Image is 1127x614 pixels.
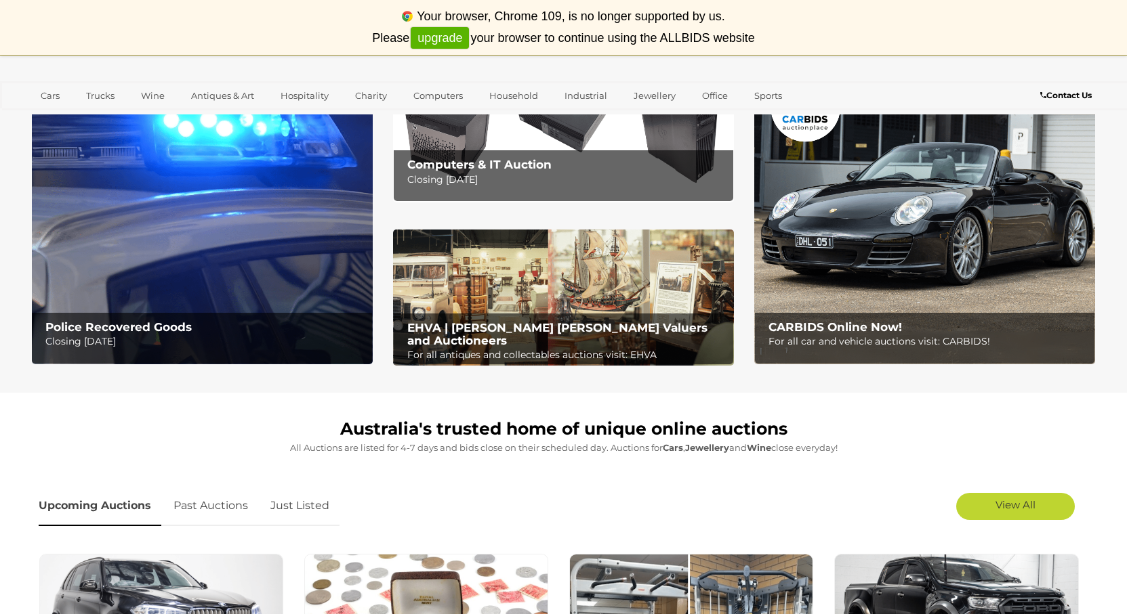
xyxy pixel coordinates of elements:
a: View All [956,493,1075,520]
a: Wine [132,85,173,107]
b: CARBIDS Online Now! [769,320,902,334]
a: Trucks [77,85,123,107]
p: For all car and vehicle auctions visit: CARBIDS! [769,333,1088,350]
b: Contact Us [1040,90,1092,100]
a: Hospitality [272,85,337,107]
p: Closing [DATE] [45,333,365,350]
a: [GEOGRAPHIC_DATA] [32,107,146,129]
b: Computers & IT Auction [407,158,552,171]
a: Police Recovered Goods Police Recovered Goods Closing [DATE] [32,66,373,364]
a: Contact Us [1040,88,1095,103]
a: Past Auctions [163,486,258,526]
b: Police Recovered Goods [45,320,192,334]
p: All Auctions are listed for 4-7 days and bids close on their scheduled day. Auctions for , and cl... [39,440,1089,456]
a: Office [693,85,737,107]
img: CARBIDS Online Now! [754,66,1095,364]
a: Jewellery [625,85,684,107]
img: EHVA | Evans Hastings Valuers and Auctioneers [393,229,734,366]
a: Antiques & Art [182,85,263,107]
a: CARBIDS Online Now! CARBIDS Online Now! For all car and vehicle auctions visit: CARBIDS! [754,66,1095,364]
a: upgrade [411,27,469,49]
img: Computers & IT Auction [393,66,734,202]
a: Computers & IT Auction Computers & IT Auction Closing [DATE] [393,66,734,202]
a: Cars [32,85,68,107]
strong: Wine [747,442,771,453]
p: Closing [DATE] [407,171,726,188]
strong: Cars [663,442,683,453]
a: Industrial [556,85,616,107]
a: Computers [405,85,472,107]
a: Sports [745,85,791,107]
strong: Jewellery [685,442,729,453]
span: View All [996,498,1036,511]
b: EHVA | [PERSON_NAME] [PERSON_NAME] Valuers and Auctioneers [407,321,708,347]
h1: Australia's trusted home of unique online auctions [39,420,1089,439]
img: Police Recovered Goods [32,66,373,364]
a: Household [480,85,547,107]
p: For all antiques and collectables auctions visit: EHVA [407,347,726,364]
a: EHVA | Evans Hastings Valuers and Auctioneers EHVA | [PERSON_NAME] [PERSON_NAME] Valuers and Auct... [393,229,734,366]
a: Upcoming Auctions [39,486,161,526]
a: Charity [346,85,396,107]
a: Just Listed [260,486,340,526]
